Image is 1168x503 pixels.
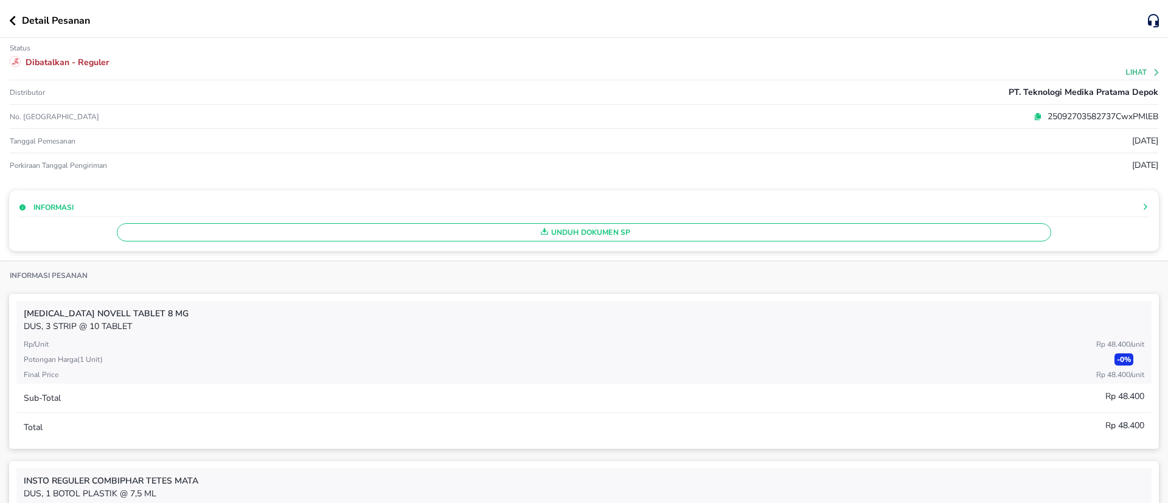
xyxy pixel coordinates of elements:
p: DUS, 3 STRIP @ 10 TABLET [24,320,1144,333]
p: Rp 48.400 [1105,390,1144,403]
p: Sub-Total [24,392,61,404]
p: [MEDICAL_DATA] Novell TABLET 8 MG [24,307,1144,320]
p: Dibatalkan - Reguler [26,56,109,69]
button: Informasi [19,202,74,213]
p: Tanggal pemesanan [10,136,75,146]
button: Unduh Dokumen SP [117,223,1051,241]
p: 25092703582737CwxPMlEB [1042,110,1158,123]
p: Informasi [33,202,74,213]
p: Potongan harga ( 1 Unit ) [24,354,103,365]
p: Rp 48.400 [1105,419,1144,432]
p: Rp 48.400 [1096,339,1144,350]
p: Status [10,43,30,53]
p: - 0 % [1114,353,1133,366]
p: Distributor [10,88,45,97]
button: Lihat [1126,68,1161,77]
span: / Unit [1130,370,1144,380]
span: Unduh Dokumen SP [122,224,1046,240]
p: Detail Pesanan [22,13,90,28]
p: Total [24,421,43,434]
p: Rp/Unit [24,339,49,350]
p: No. [GEOGRAPHIC_DATA] [10,112,392,122]
p: Final Price [24,369,58,380]
span: / Unit [1130,339,1144,349]
p: [DATE] [1132,159,1158,172]
p: Rp 48.400 [1096,369,1144,380]
p: [DATE] [1132,134,1158,147]
p: Perkiraan Tanggal Pengiriman [10,161,107,170]
p: Informasi Pesanan [10,271,88,280]
p: PT. Teknologi Medika Pratama Depok [1009,86,1158,99]
p: INSTO REGULER Combiphar TETES MATA [24,474,1144,487]
p: DUS, 1 BOTOL PLASTIK @ 7,5 ML [24,487,1144,500]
